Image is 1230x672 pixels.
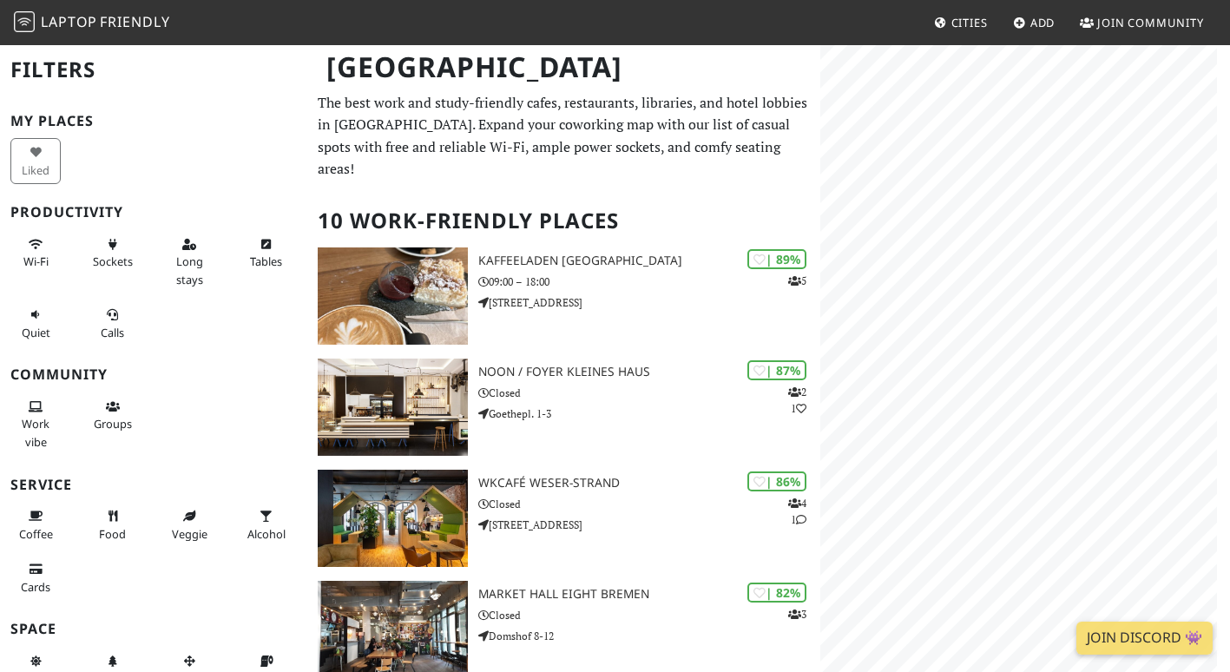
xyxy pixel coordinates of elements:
[241,502,292,548] button: Alcohol
[478,476,820,491] h3: WKcafé WESER-Strand
[747,249,806,269] div: | 89%
[788,495,806,528] p: 4 1
[164,230,214,293] button: Long stays
[10,477,297,493] h3: Service
[164,502,214,548] button: Veggie
[1006,7,1062,38] a: Add
[247,526,286,542] span: Alcohol
[478,405,820,422] p: Goethepl. 1-3
[10,502,61,548] button: Coffee
[10,300,61,346] button: Quiet
[10,366,297,383] h3: Community
[10,113,297,129] h3: My Places
[478,365,820,379] h3: noon / Foyer Kleines Haus
[22,416,49,449] span: People working
[1097,15,1204,30] span: Join Community
[10,621,297,637] h3: Space
[93,254,133,269] span: Power sockets
[10,555,61,601] button: Cards
[318,194,809,247] h2: 10 Work-Friendly Places
[951,15,988,30] span: Cities
[478,294,820,311] p: [STREET_ADDRESS]
[94,416,132,432] span: Group tables
[21,579,50,595] span: Credit cards
[176,254,203,287] span: Long stays
[1030,15,1056,30] span: Add
[22,325,50,340] span: Quiet
[788,273,806,289] p: 5
[318,470,468,567] img: WKcafé WESER-Strand
[478,517,820,533] p: [STREET_ADDRESS]
[307,247,819,345] a: Kaffeeladen Bremen | 89% 5 Kaffeeladen [GEOGRAPHIC_DATA] 09:00 – 18:00 [STREET_ADDRESS]
[747,360,806,380] div: | 87%
[241,230,292,276] button: Tables
[99,526,126,542] span: Food
[1073,7,1211,38] a: Join Community
[100,12,169,31] span: Friendly
[747,471,806,491] div: | 86%
[14,11,35,32] img: LaptopFriendly
[318,92,809,181] p: The best work and study-friendly cafes, restaurants, libraries, and hotel lobbies in [GEOGRAPHIC_...
[307,470,819,567] a: WKcafé WESER-Strand | 86% 41 WKcafé WESER-Strand Closed [STREET_ADDRESS]
[478,496,820,512] p: Closed
[318,247,468,345] img: Kaffeeladen Bremen
[1076,622,1213,655] a: Join Discord 👾
[14,8,170,38] a: LaptopFriendly LaptopFriendly
[88,502,138,548] button: Food
[478,254,820,268] h3: Kaffeeladen [GEOGRAPHIC_DATA]
[10,392,61,456] button: Work vibe
[478,587,820,602] h3: Market Hall Eight Bremen
[10,204,297,221] h3: Productivity
[23,254,49,269] span: Stable Wi-Fi
[172,526,207,542] span: Veggie
[478,628,820,644] p: Domshof 8-12
[927,7,995,38] a: Cities
[318,359,468,456] img: noon / Foyer Kleines Haus
[250,254,282,269] span: Work-friendly tables
[10,230,61,276] button: Wi-Fi
[101,325,124,340] span: Video/audio calls
[88,230,138,276] button: Sockets
[19,526,53,542] span: Coffee
[88,392,138,438] button: Groups
[788,606,806,623] p: 3
[478,607,820,623] p: Closed
[478,385,820,401] p: Closed
[10,43,297,96] h2: Filters
[307,359,819,456] a: noon / Foyer Kleines Haus | 87% 21 noon / Foyer Kleines Haus Closed Goethepl. 1-3
[788,384,806,417] p: 2 1
[88,300,138,346] button: Calls
[747,583,806,603] div: | 82%
[312,43,816,91] h1: [GEOGRAPHIC_DATA]
[41,12,97,31] span: Laptop
[478,273,820,290] p: 09:00 – 18:00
